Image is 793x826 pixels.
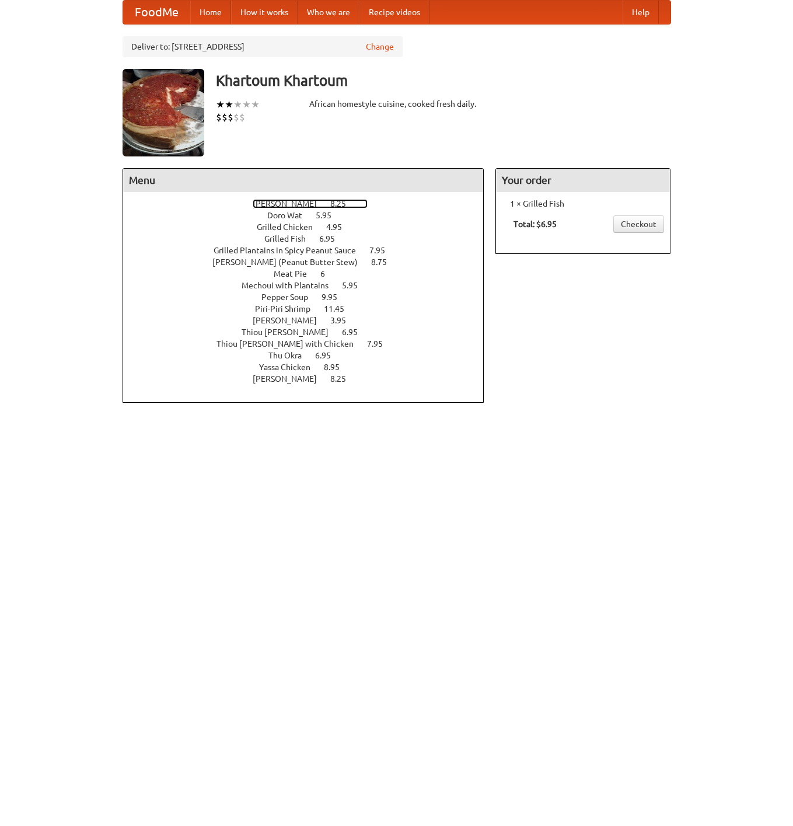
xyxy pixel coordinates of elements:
a: Yassa Chicken 8.95 [259,363,361,372]
span: [PERSON_NAME] [253,316,329,325]
span: 6.95 [342,327,369,337]
span: Thiou [PERSON_NAME] with Chicken [216,339,365,348]
a: Recipe videos [359,1,429,24]
a: Grilled Chicken 4.95 [257,222,364,232]
b: Total: $6.95 [513,219,557,229]
a: Piri-Piri Shrimp 11.45 [255,304,366,313]
span: 6.95 [319,234,347,243]
div: Deliver to: [STREET_ADDRESS] [123,36,403,57]
a: Who we are [298,1,359,24]
a: [PERSON_NAME] 3.95 [253,316,368,325]
span: 7.95 [369,246,397,255]
span: Grilled Fish [264,234,317,243]
a: Doro Wat 5.95 [267,211,353,220]
span: 9.95 [322,292,349,302]
a: Change [366,41,394,53]
span: [PERSON_NAME] (Peanut Butter Stew) [212,257,369,267]
span: Meat Pie [274,269,319,278]
span: 8.25 [330,199,358,208]
a: Checkout [613,215,664,233]
li: ★ [225,98,233,111]
li: $ [228,111,233,124]
span: Doro Wat [267,211,314,220]
li: ★ [242,98,251,111]
span: [PERSON_NAME] [253,199,329,208]
span: 5.95 [316,211,343,220]
span: Pepper Soup [261,292,320,302]
span: 8.75 [371,257,399,267]
a: Pepper Soup 9.95 [261,292,359,302]
span: Yassa Chicken [259,363,322,372]
span: 11.45 [324,304,356,313]
div: African homestyle cuisine, cooked fresh daily. [309,98,484,110]
span: 8.25 [330,374,358,384]
li: $ [233,111,239,124]
li: $ [239,111,245,124]
span: Grilled Plantains in Spicy Peanut Sauce [214,246,368,255]
span: Grilled Chicken [257,222,324,232]
a: Meat Pie 6 [274,269,347,278]
a: Mechoui with Plantains 5.95 [242,281,379,290]
h3: Khartoum Khartoum [216,69,671,92]
li: 1 × Grilled Fish [502,198,664,210]
li: ★ [251,98,260,111]
li: ★ [216,98,225,111]
a: Thiou [PERSON_NAME] 6.95 [242,327,379,337]
li: $ [216,111,222,124]
a: Help [623,1,659,24]
li: ★ [233,98,242,111]
a: FoodMe [123,1,190,24]
a: Home [190,1,231,24]
a: [PERSON_NAME] (Peanut Butter Stew) 8.75 [212,257,408,267]
a: [PERSON_NAME] 8.25 [253,199,368,208]
a: How it works [231,1,298,24]
span: 6.95 [315,351,343,360]
span: Thu Okra [268,351,313,360]
a: [PERSON_NAME] 8.25 [253,374,368,384]
span: 4.95 [326,222,354,232]
a: Thiou [PERSON_NAME] with Chicken 7.95 [216,339,404,348]
span: 6 [320,269,337,278]
a: Grilled Plantains in Spicy Peanut Sauce 7.95 [214,246,407,255]
img: angular.jpg [123,69,204,156]
a: Grilled Fish 6.95 [264,234,357,243]
a: Thu Okra 6.95 [268,351,352,360]
span: 8.95 [324,363,351,372]
span: 3.95 [330,316,358,325]
h4: Your order [496,169,670,192]
li: $ [222,111,228,124]
span: 5.95 [342,281,369,290]
span: Thiou [PERSON_NAME] [242,327,340,337]
span: 7.95 [367,339,394,348]
span: Mechoui with Plantains [242,281,340,290]
span: [PERSON_NAME] [253,374,329,384]
span: Piri-Piri Shrimp [255,304,322,313]
h4: Menu [123,169,484,192]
